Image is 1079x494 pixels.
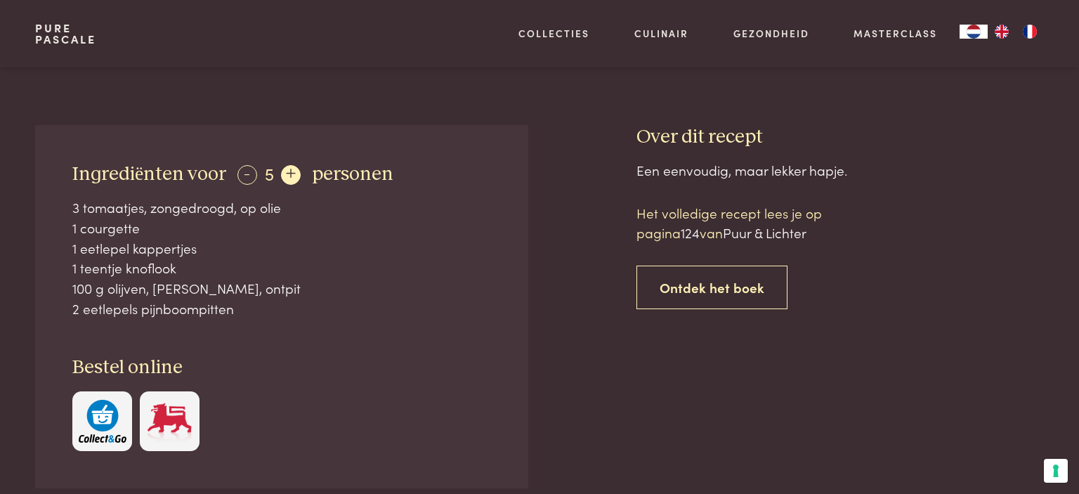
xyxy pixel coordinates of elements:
[636,203,875,243] p: Het volledige recept lees je op pagina van
[960,25,1044,39] aside: Language selected: Nederlands
[312,164,393,184] span: personen
[1016,25,1044,39] a: FR
[145,400,193,443] img: Delhaize
[988,25,1044,39] ul: Language list
[265,162,274,185] span: 5
[79,400,126,443] img: c308188babc36a3a401bcb5cb7e020f4d5ab42f7cacd8327e500463a43eeb86c.svg
[72,278,491,299] div: 100 g olijven, [PERSON_NAME], ontpit
[636,266,787,310] a: Ontdek het boek
[733,26,809,41] a: Gezondheid
[636,125,1044,150] h3: Over dit recept
[72,218,491,238] div: 1 courgette
[681,223,700,242] span: 124
[72,164,226,184] span: Ingrediënten voor
[72,238,491,259] div: 1 eetlepel kappertjes
[72,258,491,278] div: 1 teentje knoflook
[237,165,257,185] div: -
[72,299,491,319] div: 2 eetlepels pijnboompitten
[636,160,1044,181] div: Een eenvoudig, maar lekker hapje.
[960,25,988,39] div: Language
[960,25,988,39] a: NL
[854,26,937,41] a: Masterclass
[634,26,688,41] a: Culinair
[723,223,806,242] span: Puur & Lichter
[281,165,301,185] div: +
[988,25,1016,39] a: EN
[1044,459,1068,483] button: Uw voorkeuren voor toestemming voor trackingtechnologieën
[72,197,491,218] div: 3 tomaatjes, zongedroogd, op olie
[35,22,96,45] a: PurePascale
[518,26,589,41] a: Collecties
[72,356,491,380] h3: Bestel online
